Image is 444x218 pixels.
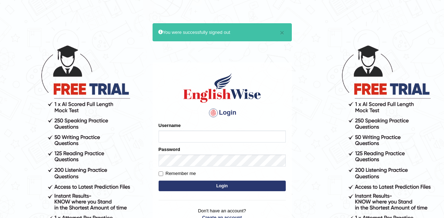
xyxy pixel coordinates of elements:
[159,181,286,191] button: Login
[159,107,286,119] h4: Login
[153,23,292,41] div: You were successfully signed out
[159,170,196,177] label: Remember me
[159,122,181,129] label: Username
[280,29,284,36] button: ×
[159,146,180,153] label: Password
[159,171,163,176] input: Remember me
[182,72,262,104] img: Logo of English Wise sign in for intelligent practice with AI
